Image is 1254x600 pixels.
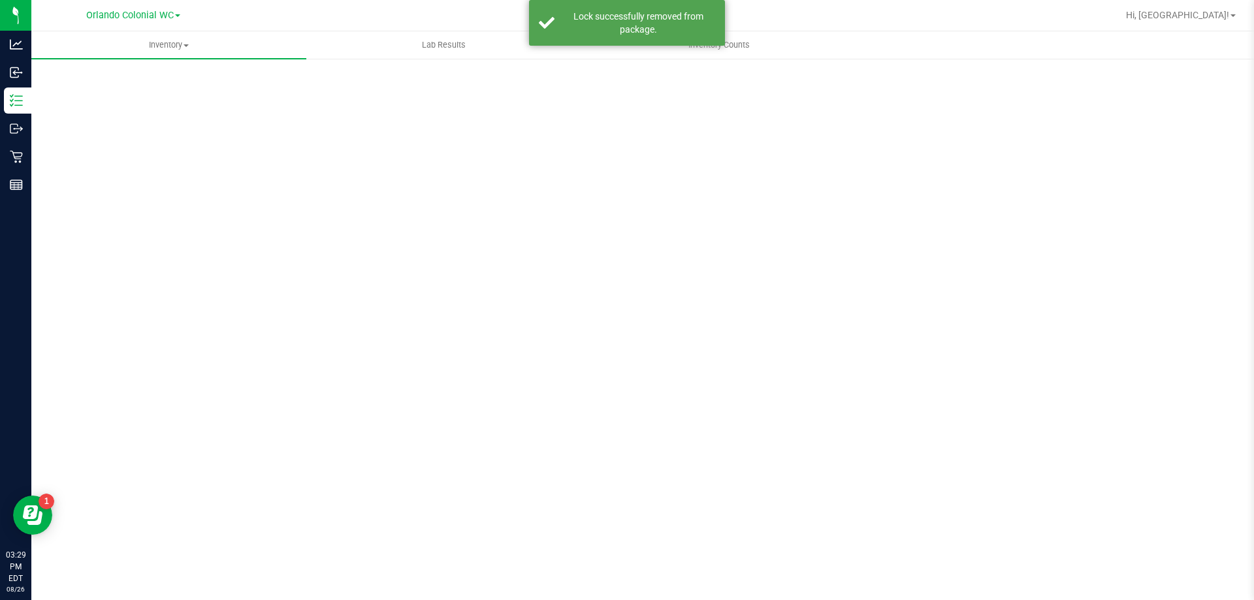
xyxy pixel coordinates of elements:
[10,38,23,51] inline-svg: Analytics
[1126,10,1229,20] span: Hi, [GEOGRAPHIC_DATA]!
[10,122,23,135] inline-svg: Outbound
[10,66,23,79] inline-svg: Inbound
[31,39,306,51] span: Inventory
[86,10,174,21] span: Orlando Colonial WC
[10,94,23,107] inline-svg: Inventory
[39,494,54,509] iframe: Resource center unread badge
[562,10,715,36] div: Lock successfully removed from package.
[6,549,25,584] p: 03:29 PM EDT
[31,31,306,59] a: Inventory
[13,496,52,535] iframe: Resource center
[306,31,581,59] a: Lab Results
[404,39,483,51] span: Lab Results
[10,178,23,191] inline-svg: Reports
[10,150,23,163] inline-svg: Retail
[6,584,25,594] p: 08/26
